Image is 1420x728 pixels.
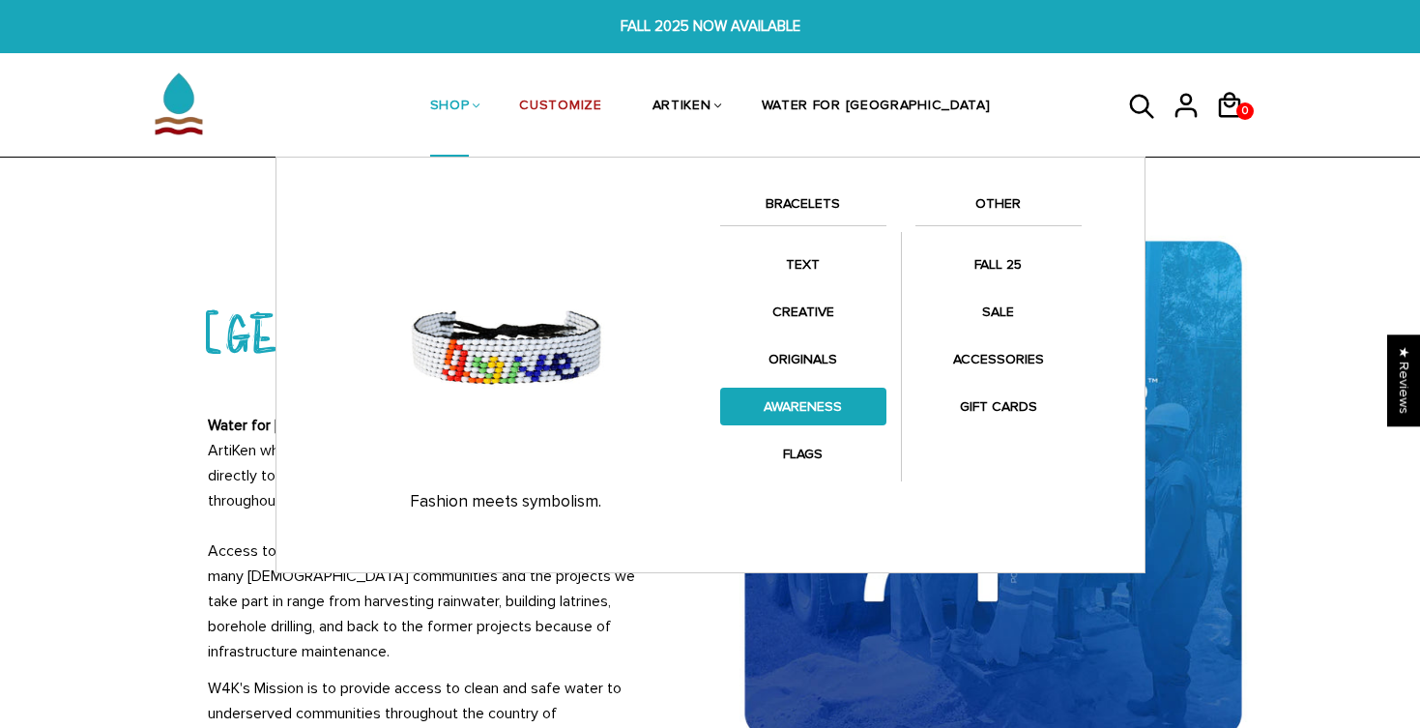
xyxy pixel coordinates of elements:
[720,246,886,283] a: TEXT
[430,56,470,159] a: SHOP
[438,15,983,38] span: FALL 2025 NOW AVAILABLE
[310,492,701,511] p: Fashion meets symbolism.
[159,221,696,366] h3: WATER FOR [GEOGRAPHIC_DATA]
[915,192,1082,225] a: OTHER
[519,56,601,159] a: CUSTOMIZE
[208,416,469,435] strong: Water for [GEOGRAPHIC_DATA] [W4K]
[720,435,886,473] a: FLAGS
[915,293,1082,331] a: SALE
[720,293,886,331] a: CREATIVE
[1237,98,1253,125] span: 0
[915,340,1082,378] a: ACCESSORIES
[915,388,1082,425] a: GIFT CARDS
[1215,126,1259,129] a: 0
[720,388,886,425] a: AWARENESS
[720,192,886,225] a: BRACELETS
[208,413,666,664] p: is a non-profit powered by ArtiKen where 10% of the profits here at ArtiKen are funneled directly...
[915,246,1082,283] a: FALL 25
[1387,335,1420,426] div: Click to open Judge.me floating reviews tab
[762,56,991,159] a: WATER FOR [GEOGRAPHIC_DATA]
[720,340,886,378] a: ORIGINALS
[652,56,711,159] a: ARTIKEN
